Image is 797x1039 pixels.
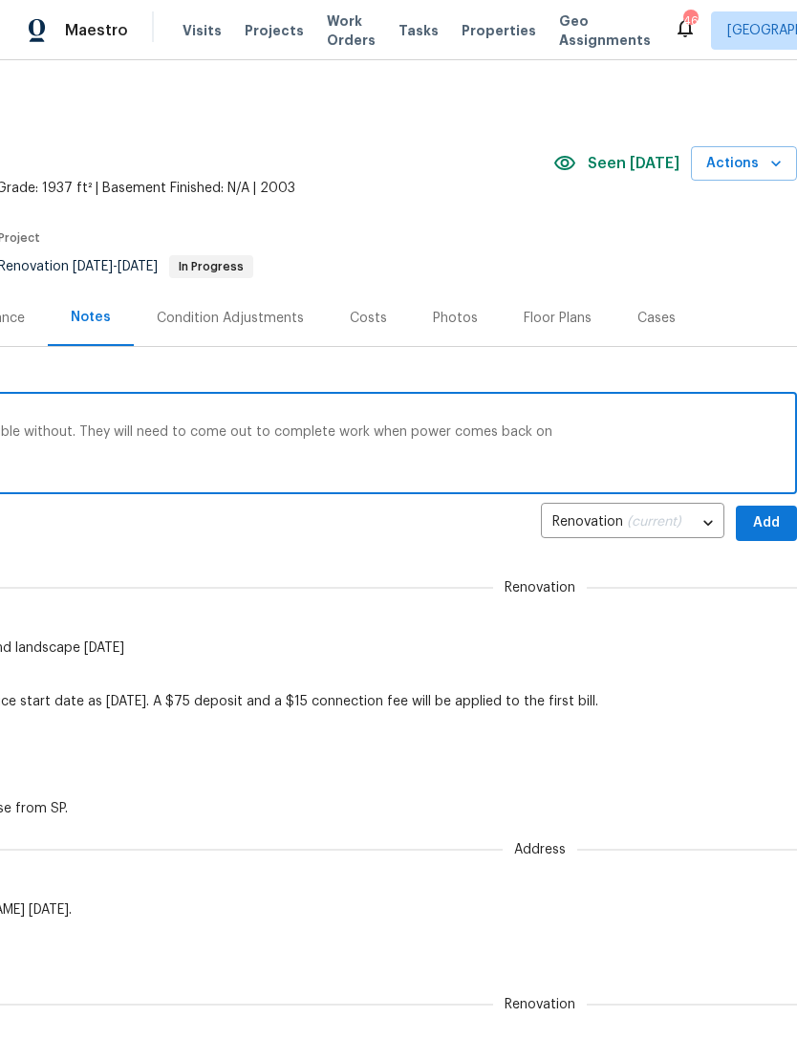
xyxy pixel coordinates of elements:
span: Tasks [398,24,439,37]
span: Properties [462,21,536,40]
span: Maestro [65,21,128,40]
div: Floor Plans [524,309,592,328]
span: [DATE] [73,260,113,273]
button: Actions [691,146,797,182]
div: Photos [433,309,478,328]
div: Condition Adjustments [157,309,304,328]
span: (current) [627,515,681,529]
span: Work Orders [327,11,376,50]
span: Renovation [493,578,587,597]
div: Renovation (current) [541,500,724,547]
span: Add [751,511,782,535]
span: - [73,260,158,273]
span: Geo Assignments [559,11,651,50]
span: Renovation [493,995,587,1014]
span: Visits [183,21,222,40]
span: Seen [DATE] [588,154,679,173]
span: Address [503,840,577,859]
span: Projects [245,21,304,40]
span: [DATE] [118,260,158,273]
span: Actions [706,152,782,176]
span: In Progress [171,261,251,272]
div: Cases [637,309,676,328]
button: Add [736,506,797,541]
div: Notes [71,308,111,327]
div: Costs [350,309,387,328]
div: 46 [683,11,697,31]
